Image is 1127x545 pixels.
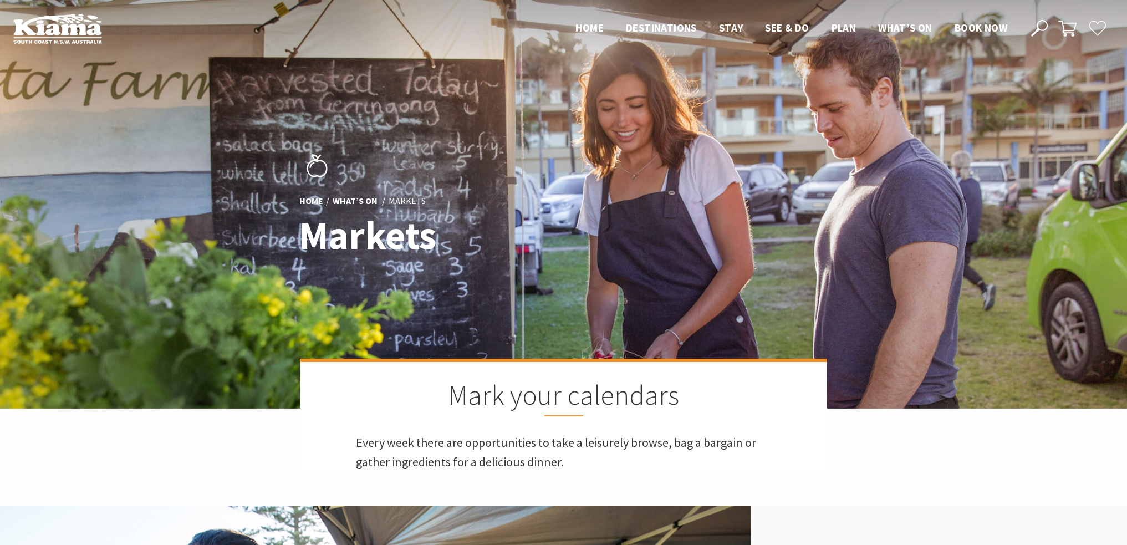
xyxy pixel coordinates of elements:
span: Stay [719,21,743,34]
nav: Main Menu [564,19,1018,38]
span: What’s On [878,21,932,34]
a: Home [299,195,323,207]
img: Kiama Logo [13,13,102,44]
span: Book now [955,21,1007,34]
span: Home [575,21,604,34]
h1: Markets [299,214,613,257]
p: Every week there are opportunities to take a leisurely browse, bag a bargain or gather ingredient... [356,433,772,472]
span: Plan [832,21,856,34]
h2: Mark your calendars [356,379,772,416]
a: What’s On [333,195,378,207]
span: See & Do [765,21,809,34]
span: Destinations [626,21,697,34]
li: Markets [389,194,426,208]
